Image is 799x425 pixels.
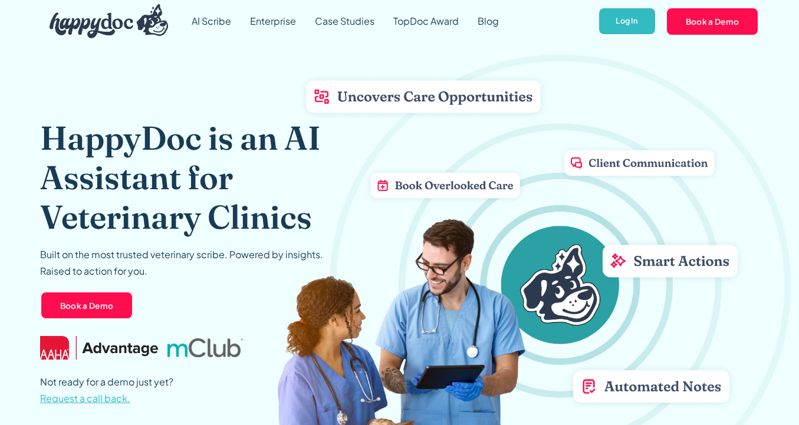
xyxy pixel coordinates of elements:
p: Built on the most trusted veterinary scribe. Powered by insights. Raised to action for you. [40,246,323,279]
img: mclub logo [167,338,243,357]
h1: HappyDoc is an AI Assistant for Veterinary Clinics [40,118,364,237]
a: Log In [598,7,656,36]
img: HappyDoc Logo: A happy dog with his ear up, listening. [50,4,169,38]
p: Not ready for a demo just yet? [40,374,173,407]
a: Book a Demo [666,7,759,35]
a: home [40,1,169,41]
span: Request a call back. [40,392,130,404]
a: Book a Demo [40,291,134,319]
img: AAHA Advantage logo [40,336,158,360]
